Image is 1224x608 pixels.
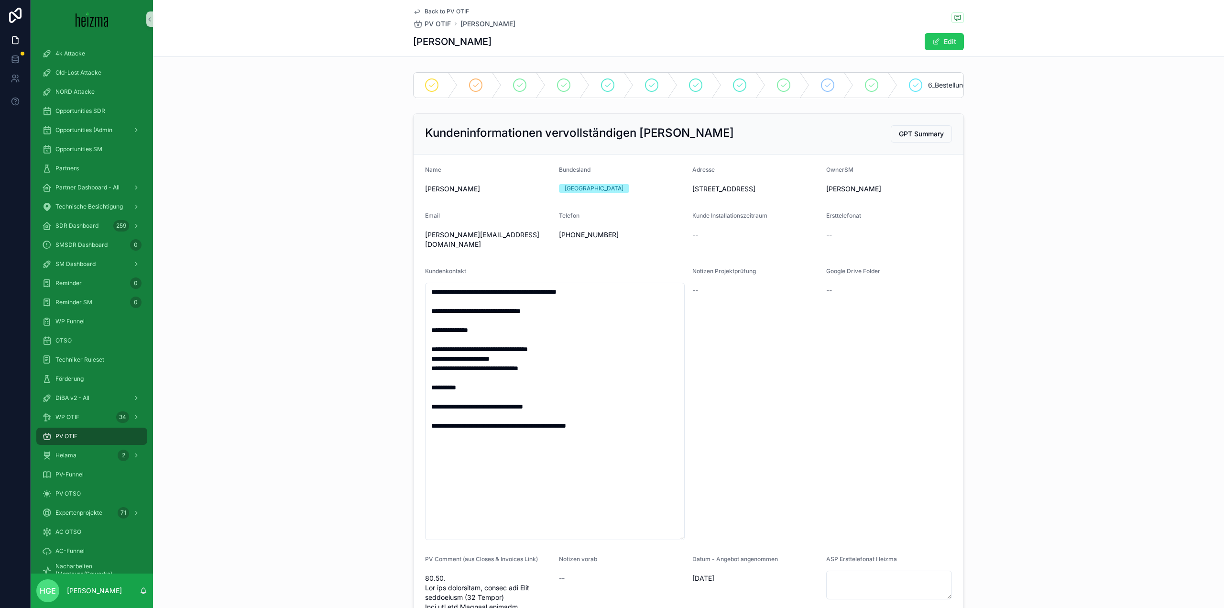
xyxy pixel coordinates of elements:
a: WP Funnel [36,313,147,330]
div: scrollable content [31,38,153,574]
a: SDR Dashboard259 [36,217,147,234]
a: PV-Funnel [36,466,147,483]
span: WP Funnel [55,318,85,325]
h1: [PERSON_NAME] [413,35,492,48]
span: DiBA v2 - All [55,394,89,402]
a: Opportunities (Admin [36,122,147,139]
button: GPT Summary [891,125,952,143]
span: -- [826,286,832,295]
span: Opportunities SDR [55,107,105,115]
a: Back to PV OTIF [413,8,469,15]
span: [PERSON_NAME][EMAIL_ADDRESS][DOMAIN_NAME] [425,230,551,249]
span: Back to PV OTIF [425,8,469,15]
a: Opportunities SDR [36,102,147,120]
span: GPT Summary [899,129,944,139]
a: [PERSON_NAME] [460,19,515,29]
span: -- [559,574,565,583]
span: Kundenkontakt [425,267,466,275]
a: OTSO [36,332,147,349]
span: NORD Attacke [55,88,95,96]
span: Notizen Projektprüfung [692,267,756,275]
span: Nacharbeiten (Monteure/Gewerke) [55,563,138,578]
span: Förderung [55,375,84,383]
button: Edit [925,33,964,50]
span: OwnerSM [826,166,853,173]
div: [GEOGRAPHIC_DATA] [565,184,623,193]
span: -- [692,286,698,295]
div: 0 [130,277,142,289]
div: 259 [113,220,129,232]
a: WP OTIF34 [36,409,147,426]
a: PV OTSO [36,485,147,502]
a: Technische Besichtigung [36,198,147,215]
span: AC OTSO [55,528,81,536]
p: [PERSON_NAME] [67,586,122,596]
a: Nacharbeiten (Monteure/Gewerke) [36,562,147,579]
a: DiBA v2 - All [36,389,147,407]
span: PV OTIF [425,19,451,29]
span: Ersttelefonat [826,212,861,219]
a: Techniker Ruleset [36,351,147,368]
span: -- [826,230,832,240]
span: ASP Ersttelefonat Heizma [826,555,897,563]
img: App logo [76,11,109,27]
a: Reminder SM0 [36,294,147,311]
span: Technische Besichtigung [55,203,123,210]
span: Partners [55,165,79,172]
span: SMSDR Dashboard [55,241,108,249]
span: [PERSON_NAME] [425,184,551,194]
a: Förderung [36,370,147,387]
a: SMSDR Dashboard0 [36,236,147,254]
span: [PERSON_NAME] [826,184,952,194]
span: SM Dashboard [55,260,96,268]
a: Expertenprojekte71 [36,504,147,521]
a: Partner Dashboard - All [36,179,147,196]
a: Old-Lost Attacke [36,64,147,81]
div: 2 [118,450,129,461]
span: Adresse [692,166,715,173]
span: 4k Attacke [55,50,85,57]
span: Bundesland [559,166,590,173]
span: [PHONE_NUMBER] [559,230,685,240]
span: Email [425,212,440,219]
span: Heiama [55,452,76,459]
span: Google Drive Folder [826,267,880,275]
span: Notizen vorab [559,555,597,563]
span: Kunde Installationszeitraum [692,212,767,219]
span: Old-Lost Attacke [55,69,101,77]
a: Heiama2 [36,447,147,464]
a: AC-Funnel [36,542,147,560]
span: Opportunities (Admin [55,126,112,134]
span: Name [425,166,441,173]
span: Datum - Angebot angenommen [692,555,778,563]
span: HGE [40,585,56,597]
span: Opportunities SM [55,145,102,153]
span: PV Comment (aus Closes & Invoices Link) [425,555,538,563]
span: PV-Funnel [55,471,84,478]
span: PV OTSO [55,490,81,497]
span: 6_Bestellungen übermittelt [928,80,1011,90]
a: Opportunities SM [36,141,147,158]
a: 4k Attacke [36,45,147,62]
span: OTSO [55,337,72,344]
span: Techniker Ruleset [55,356,104,364]
span: Partner Dashboard - All [55,184,120,191]
a: Reminder0 [36,275,147,292]
a: AC OTSO [36,523,147,541]
div: 34 [116,411,129,423]
a: PV OTIF [36,428,147,445]
h2: Kundeninformationen vervollständigen [PERSON_NAME] [425,125,734,141]
div: 71 [118,507,129,519]
span: Reminder [55,279,82,287]
span: WP OTIF [55,413,79,421]
span: -- [692,230,698,240]
a: SM Dashboard [36,255,147,273]
div: 0 [130,239,142,251]
span: SDR Dashboard [55,222,98,230]
span: PV OTIF [55,432,77,440]
a: PV OTIF [413,19,451,29]
span: AC-Funnel [55,547,85,555]
span: Telefon [559,212,579,219]
div: 0 [130,297,142,308]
